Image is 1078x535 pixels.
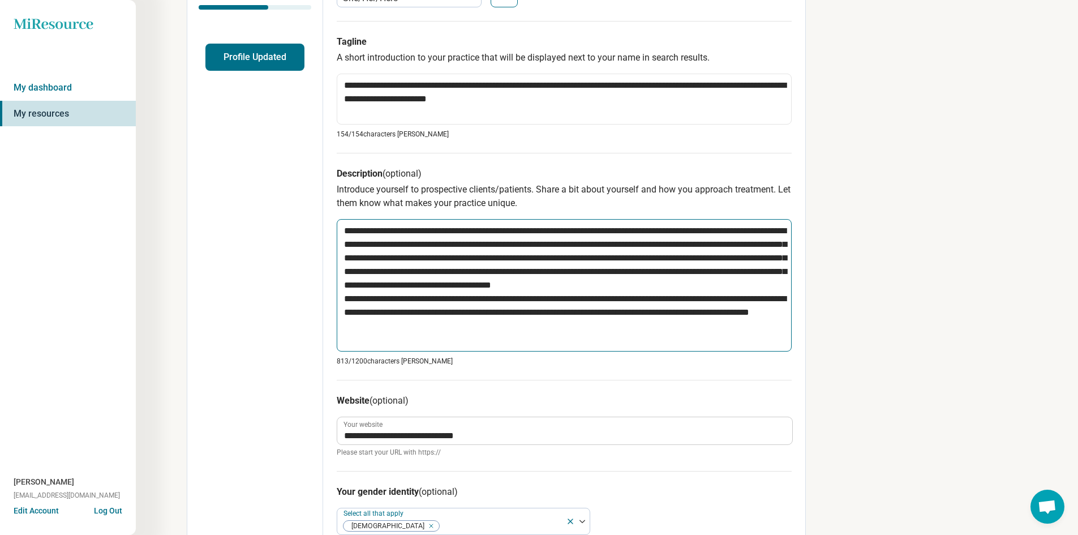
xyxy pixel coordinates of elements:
button: Profile Updated [205,44,304,71]
span: [EMAIL_ADDRESS][DOMAIN_NAME] [14,490,120,500]
p: Introduce yourself to prospective clients/patients. Share a bit about yourself and how you approa... [337,183,792,210]
p: 813/ 1200 characters [PERSON_NAME] [337,356,792,366]
button: Edit Account [14,505,59,517]
div: Profile completion [199,5,311,10]
h3: Description [337,167,792,181]
button: Log Out [94,505,122,514]
label: Select all that apply [343,510,406,517]
span: (optional) [419,486,458,497]
h3: Website [337,394,792,408]
span: (optional) [370,395,409,406]
p: 154/ 154 characters [PERSON_NAME] [337,129,792,139]
p: A short introduction to your practice that will be displayed next to your name in search results. [337,51,792,65]
a: Open chat [1030,490,1064,524]
label: Your website [343,421,383,428]
span: (optional) [383,168,422,179]
span: Please start your URL with https:// [337,447,792,457]
span: [DEMOGRAPHIC_DATA] [343,521,428,532]
h3: Your gender identity [337,485,792,499]
h3: Tagline [337,35,792,49]
span: [PERSON_NAME] [14,476,74,488]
